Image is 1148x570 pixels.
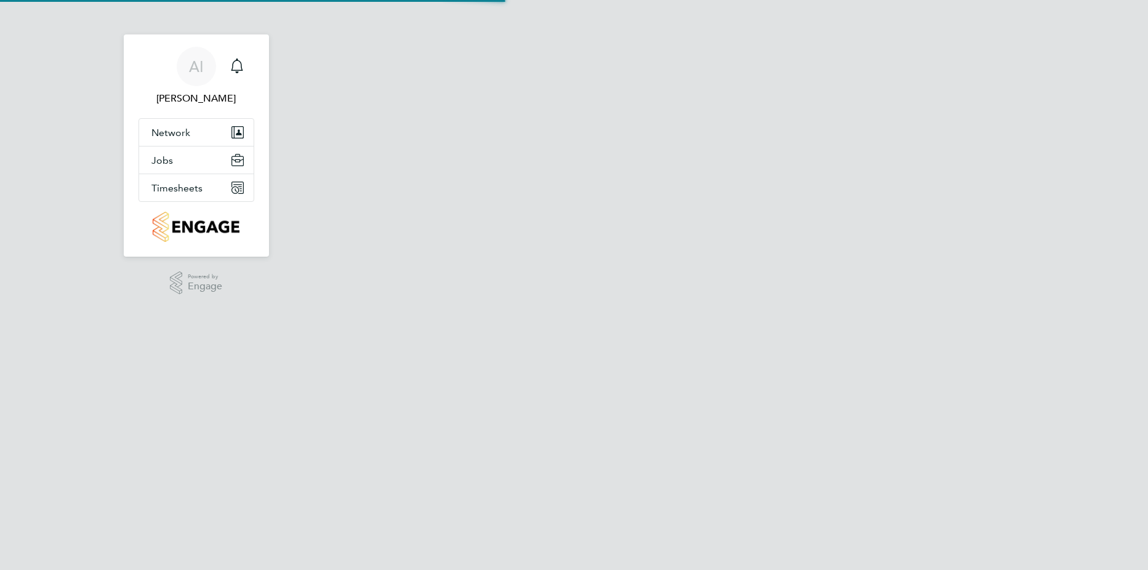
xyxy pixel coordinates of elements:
nav: Main navigation [124,34,269,257]
a: Go to home page [138,212,254,242]
span: Jobs [151,155,173,166]
span: Adrian Iacob [138,91,254,106]
button: Timesheets [139,174,254,201]
button: Network [139,119,254,146]
a: AI[PERSON_NAME] [138,47,254,106]
a: Powered byEngage [170,271,222,295]
span: Engage [188,281,222,292]
img: countryside-properties-logo-retina.png [153,212,239,242]
span: AI [189,58,204,74]
span: Network [151,127,190,138]
span: Timesheets [151,182,203,194]
button: Jobs [139,147,254,174]
span: Powered by [188,271,222,282]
